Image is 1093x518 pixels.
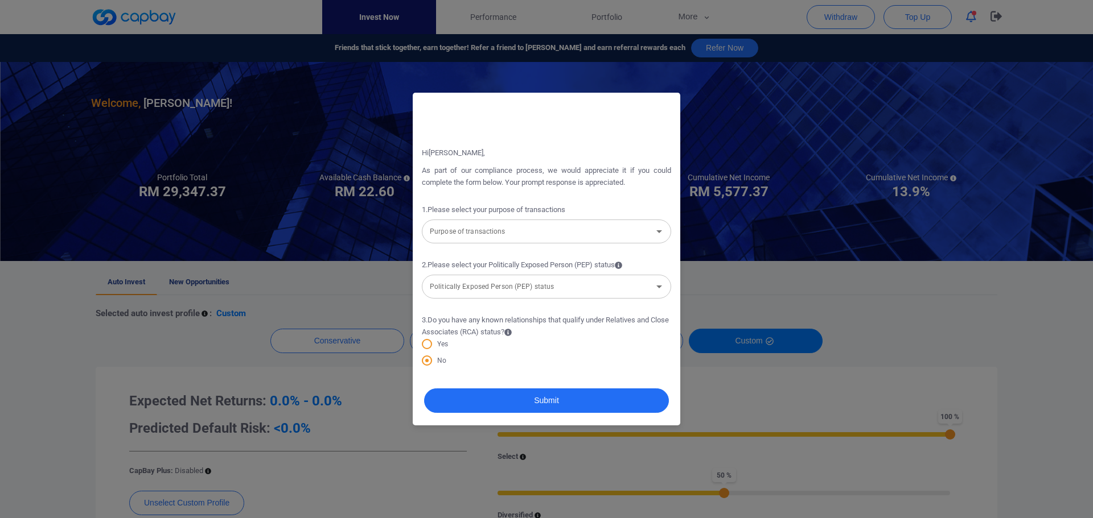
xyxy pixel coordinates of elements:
[422,259,622,271] span: 2 . Please select your Politically Exposed Person (PEP) status
[422,109,500,122] h5: Important Notice
[422,147,671,159] p: Hi [PERSON_NAME] ,
[422,314,671,338] span: 3 . Do you have any known relationships that qualify under Relatives and Close Associates (RCA) s...
[422,204,565,216] span: 1 . Please select your purpose of transactions
[651,279,667,295] button: Open
[422,165,671,189] p: As part of our compliance process, we would appreciate it if you could complete the form below. Y...
[651,223,667,239] button: Open
[432,339,448,349] span: Yes
[432,355,446,366] span: No
[424,388,669,413] button: Submit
